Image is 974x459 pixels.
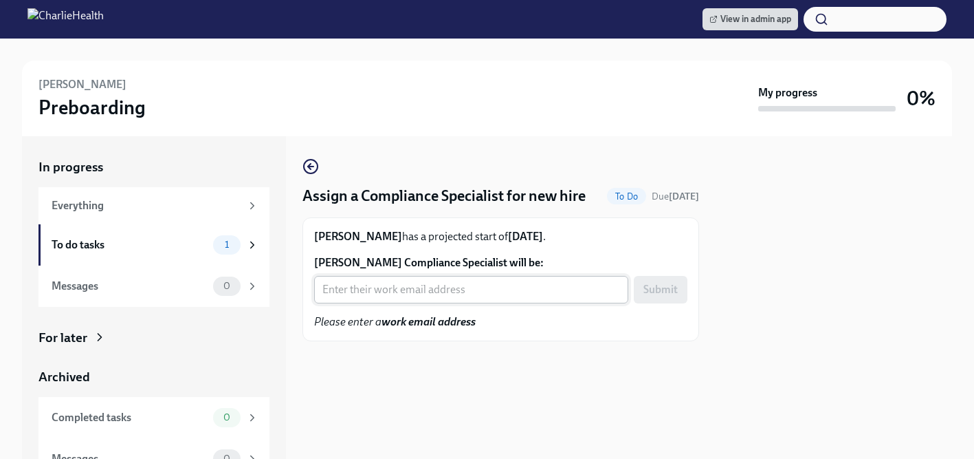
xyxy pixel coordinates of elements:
a: Everything [38,187,269,224]
strong: work email address [381,315,476,328]
div: Messages [52,279,208,294]
a: In progress [38,158,269,176]
strong: My progress [758,85,817,100]
span: To Do [607,191,646,202]
span: August 26th, 2025 09:00 [652,190,699,203]
h6: [PERSON_NAME] [38,77,126,92]
span: View in admin app [709,12,791,26]
h3: 0% [907,86,936,111]
span: 0 [215,412,239,423]
div: Completed tasks [52,410,208,425]
h4: Assign a Compliance Specialist for new hire [302,186,586,206]
span: Due [652,191,699,202]
a: For later [38,329,269,347]
strong: [DATE] [669,191,699,202]
a: Completed tasks0 [38,397,269,438]
span: 1 [217,239,237,250]
strong: [PERSON_NAME] [314,230,402,243]
strong: [DATE] [508,230,543,243]
em: Please enter a [314,315,476,328]
a: View in admin app [702,8,798,30]
div: To do tasks [52,237,208,253]
div: For later [38,329,87,347]
img: CharlieHealth [27,8,104,30]
div: Everything [52,198,241,213]
p: has a projected start of . [314,229,687,244]
a: To do tasks1 [38,224,269,266]
a: Archived [38,368,269,386]
h3: Preboarding [38,95,146,120]
label: [PERSON_NAME] Compliance Specialist will be: [314,255,687,270]
span: 0 [215,281,239,291]
a: Messages0 [38,266,269,307]
input: Enter their work email address [314,276,628,303]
